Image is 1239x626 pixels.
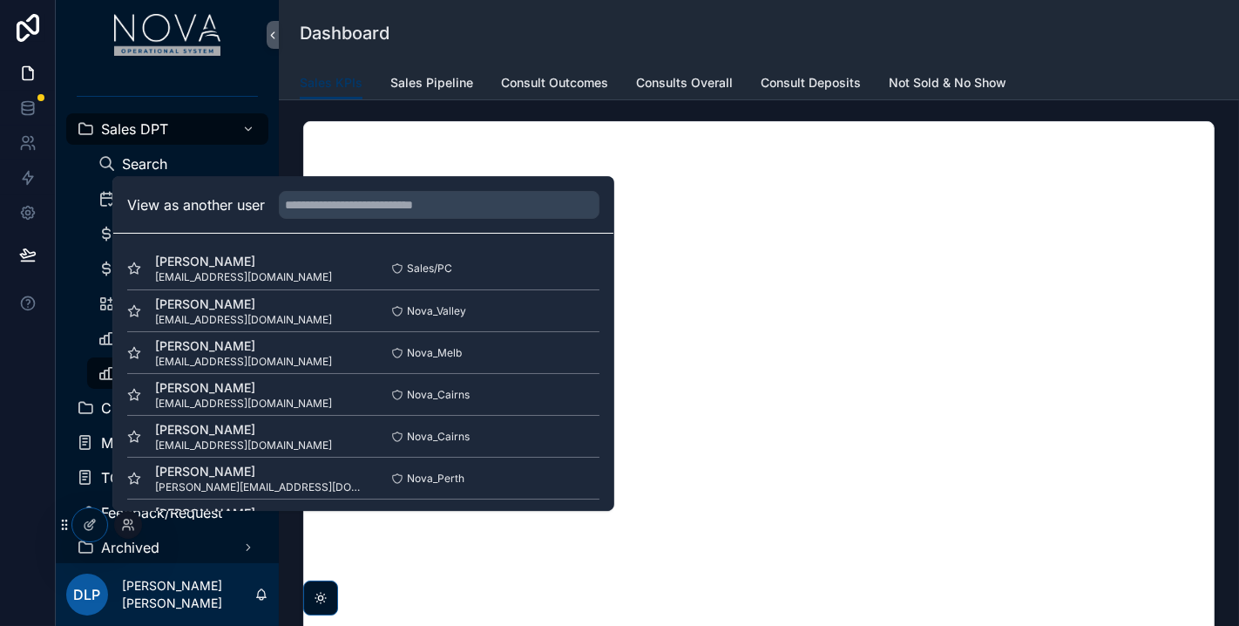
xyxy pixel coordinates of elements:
span: [PERSON_NAME] [155,253,332,270]
span: Consult Outcomes [501,74,608,92]
span: [PERSON_NAME] [155,296,332,313]
span: [PERSON_NAME][EMAIL_ADDRESS][DOMAIN_NAME] [155,480,363,494]
a: Dashboard (CRO) [87,357,268,389]
span: Clinical DPT [101,401,181,415]
span: My Tasks [101,436,163,450]
span: [PERSON_NAME] [155,337,332,355]
span: [PERSON_NAME] [155,421,332,439]
a: Resources [87,288,268,319]
a: Consult Outcomes [501,67,608,102]
a: Consultations [87,183,268,214]
span: Sales Pipeline [390,74,473,92]
a: Consult Deposits [761,67,861,102]
a: Clinical DPT [66,392,268,424]
a: TC Task Reminder [66,462,268,493]
a: Not Sold & No Show [889,67,1006,102]
a: Sales KPIs [300,67,362,100]
h2: View as another user [127,194,265,215]
a: Search [87,148,268,180]
span: Consults Overall [636,74,733,92]
a: No Tasks/Notes [87,253,268,284]
span: [PERSON_NAME] [155,505,363,522]
span: Nova_Valley [407,304,466,318]
span: Sales/PC [407,262,452,276]
span: Nova_Perth [407,472,464,486]
span: Sales DPT [101,122,168,136]
div: scrollable content [56,70,279,563]
a: Dashboard [87,323,268,354]
span: Nova_Cairns [407,430,470,444]
span: Sales KPIs [300,74,362,92]
span: [EMAIL_ADDRESS][DOMAIN_NAME] [155,355,332,369]
span: [EMAIL_ADDRESS][DOMAIN_NAME] [155,439,332,452]
span: [PERSON_NAME] [155,379,332,397]
h1: Dashboard [300,21,389,45]
span: Consult Deposits [761,74,861,92]
span: [PERSON_NAME] [155,463,363,480]
img: App logo [114,14,221,56]
span: Nova_Melb [407,346,462,360]
a: Consults Overall [636,67,733,102]
span: DLP [74,584,101,605]
span: Nova_Cairns [407,388,470,402]
span: Archived [101,541,159,555]
a: Sales Pipeline [390,67,473,102]
span: [EMAIL_ADDRESS][DOMAIN_NAME] [155,397,332,411]
p: [PERSON_NAME] [PERSON_NAME] [122,577,254,612]
span: [EMAIL_ADDRESS][DOMAIN_NAME] [155,313,332,327]
span: Search [122,157,167,171]
span: Feedback/Request [101,506,222,520]
a: Sales Pipeline [87,218,268,249]
a: My Tasks [66,427,268,459]
span: TC Task Reminder [101,471,221,485]
span: [EMAIL_ADDRESS][DOMAIN_NAME] [155,270,332,284]
a: Sales DPT [66,113,268,145]
a: Archived [66,532,268,563]
span: Not Sold & No Show [889,74,1006,92]
a: Feedback/Request [66,497,268,528]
